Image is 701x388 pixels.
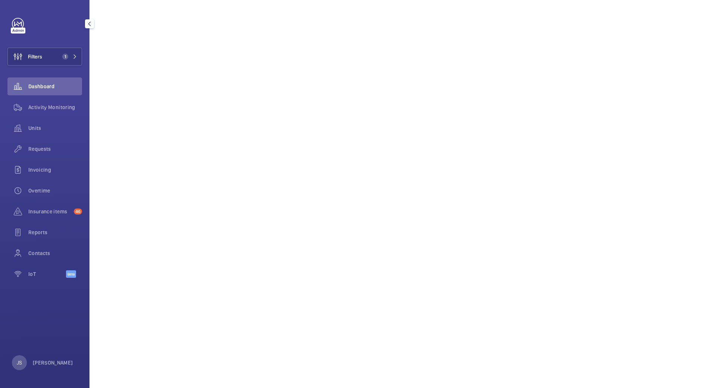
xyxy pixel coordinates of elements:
[28,145,82,153] span: Requests
[28,166,82,174] span: Invoicing
[33,359,73,366] p: [PERSON_NAME]
[28,104,82,111] span: Activity Monitoring
[28,53,42,60] span: Filters
[74,209,82,214] span: 46
[28,249,82,257] span: Contacts
[28,187,82,194] span: Overtime
[28,229,82,236] span: Reports
[17,359,22,366] p: JS
[66,270,76,278] span: Beta
[28,270,66,278] span: IoT
[7,48,82,66] button: Filters1
[28,124,82,132] span: Units
[28,208,71,215] span: Insurance items
[28,83,82,90] span: Dashboard
[62,54,68,60] span: 1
